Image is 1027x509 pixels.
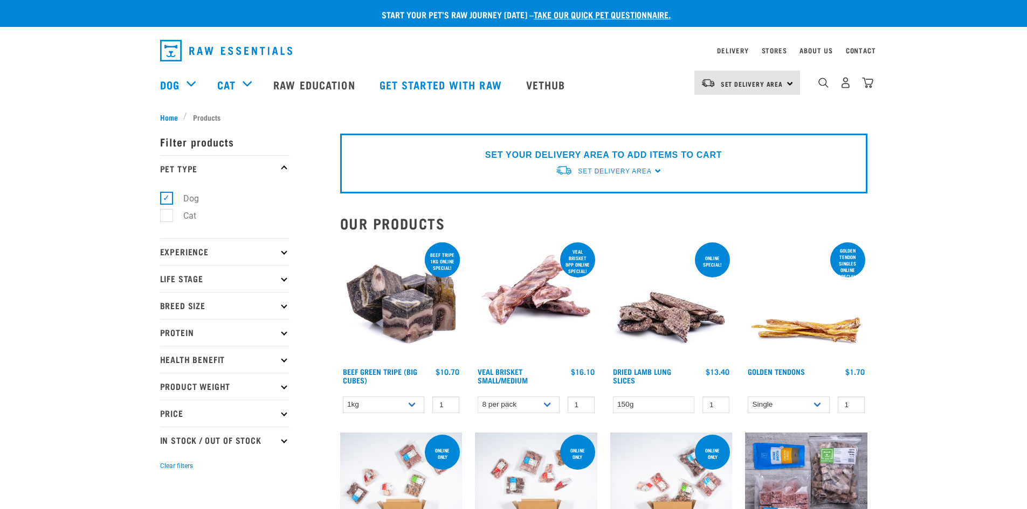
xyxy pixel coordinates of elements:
a: Stores [762,48,787,52]
img: home-icon-1@2x.png [818,78,829,88]
img: 1303 Lamb Lung Slices 01 [610,240,733,362]
a: Dried Lamb Lung Slices [613,369,671,382]
p: Price [160,400,290,427]
a: Contact [846,48,876,52]
a: Raw Education [263,63,368,106]
div: Online Only [425,442,460,465]
a: take our quick pet questionnaire. [534,12,671,17]
h2: Our Products [340,215,867,232]
div: $16.10 [571,367,595,376]
img: van-moving.png [701,78,715,88]
a: Home [160,111,184,123]
input: 1 [702,396,729,413]
nav: dropdown navigation [151,36,876,66]
img: user.png [840,77,851,88]
p: Product Weight [160,373,290,400]
p: Breed Size [160,292,290,319]
div: $10.70 [436,367,459,376]
div: Online Only [695,442,730,465]
input: 1 [432,396,459,413]
input: 1 [838,396,865,413]
div: Beef tripe 1kg online special! [425,247,460,276]
p: In Stock / Out Of Stock [160,427,290,454]
p: Pet Type [160,155,290,182]
button: Clear filters [160,461,193,471]
a: Cat [217,76,236,93]
div: Golden Tendon singles online special! [830,242,865,284]
div: $1.70 [845,367,865,376]
a: Veal Brisket Small/Medium [478,369,528,382]
a: Get started with Raw [369,63,515,106]
span: Set Delivery Area [721,82,783,86]
a: Beef Green Tripe (Big Cubes) [343,369,417,382]
a: Vethub [515,63,579,106]
div: Online Only [560,442,595,465]
p: SET YOUR DELIVERY AREA TO ADD ITEMS TO CART [485,149,722,162]
span: Home [160,111,178,123]
a: Dog [160,76,180,93]
input: 1 [568,396,595,413]
img: van-moving.png [555,165,573,176]
span: Set Delivery Area [578,168,651,175]
img: 1207 Veal Brisket 4pp 01 [475,240,597,362]
label: Dog [166,192,203,205]
p: Protein [160,319,290,346]
img: 1044 Green Tripe Beef [340,240,463,362]
p: Filter products [160,128,290,155]
img: Raw Essentials Logo [160,40,292,61]
p: Experience [160,238,290,265]
div: $13.40 [706,367,729,376]
label: Cat [166,209,201,222]
a: Golden Tendons [748,369,805,373]
div: ONLINE SPECIAL! [695,250,730,273]
p: Health Benefit [160,346,290,373]
a: Delivery [717,48,748,52]
img: 1293 Golden Tendons 01 [745,240,867,362]
a: About Us [799,48,832,52]
nav: breadcrumbs [160,111,867,123]
p: Life Stage [160,265,290,292]
div: Veal Brisket 8pp online special! [560,243,595,279]
img: home-icon@2x.png [862,77,873,88]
